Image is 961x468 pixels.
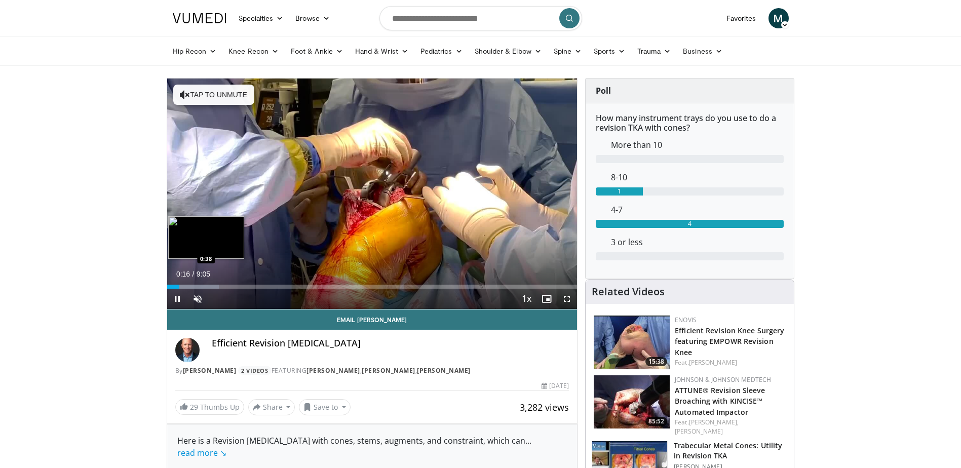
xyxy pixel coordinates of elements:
[183,366,237,375] a: [PERSON_NAME]
[167,79,578,309] video-js: Video Player
[233,8,290,28] a: Specialties
[175,338,200,362] img: Avatar
[379,6,582,30] input: Search topics, interventions
[167,285,578,289] div: Progress Bar
[594,316,670,369] a: 15:38
[536,289,557,309] button: Enable picture-in-picture mode
[516,289,536,309] button: Playback Rate
[417,366,471,375] a: [PERSON_NAME]
[675,418,786,436] div: Feat.
[675,358,786,367] div: Feat.
[603,236,791,248] dd: 3 or less
[675,427,723,436] a: [PERSON_NAME]
[175,366,569,375] div: By FEATURING , ,
[596,113,784,133] h6: How many instrument trays do you use to do a revision TKA with cones?
[222,41,285,61] a: Knee Recon
[177,447,226,458] a: read more ↘
[689,358,737,367] a: [PERSON_NAME]
[248,399,295,415] button: Share
[603,171,791,183] dd: 8-10
[167,289,187,309] button: Pause
[177,435,567,459] div: Here is a Revision [MEDICAL_DATA] with cones, stems, augments, and constraint, which can
[469,41,548,61] a: Shoulder & Elbow
[285,41,349,61] a: Foot & Ankle
[289,8,336,28] a: Browse
[187,289,208,309] button: Unmute
[645,357,667,366] span: 15:38
[675,326,784,357] a: Efficient Revision Knee Surgery featuring EMPOWR Revision Knee
[168,216,244,259] img: image.jpeg
[173,85,254,105] button: Tap to unmute
[176,270,190,278] span: 0:16
[689,418,739,426] a: [PERSON_NAME],
[197,270,210,278] span: 9:05
[588,41,631,61] a: Sports
[193,270,195,278] span: /
[167,309,578,330] a: Email [PERSON_NAME]
[212,338,569,349] h4: Efficient Revision [MEDICAL_DATA]
[520,401,569,413] span: 3,282 views
[177,435,531,458] span: ...
[349,41,414,61] a: Hand & Wrist
[362,366,415,375] a: [PERSON_NAME]
[306,366,360,375] a: [PERSON_NAME]
[675,375,771,384] a: Johnson & Johnson MedTech
[675,385,765,416] a: ATTUNE® Revision Sleeve Broaching with KINCISE™ Automated Impactor
[190,402,198,412] span: 29
[631,41,677,61] a: Trauma
[594,316,670,369] img: 2c6dc023-217a-48ee-ae3e-ea951bf834f3.150x105_q85_crop-smart_upscale.jpg
[592,286,665,298] h4: Related Videos
[557,289,577,309] button: Fullscreen
[674,441,788,461] h3: Trabecular Metal Cones: Utility in Revision TKA
[173,13,226,23] img: VuMedi Logo
[645,417,667,426] span: 85:52
[594,375,670,428] img: a6cc4739-87cc-4358-abd9-235c6f460cb9.150x105_q85_crop-smart_upscale.jpg
[167,41,223,61] a: Hip Recon
[299,399,351,415] button: Save to
[175,399,244,415] a: 29 Thumbs Up
[603,204,791,216] dd: 4-7
[677,41,728,61] a: Business
[542,381,569,391] div: [DATE]
[720,8,762,28] a: Favorites
[548,41,588,61] a: Spine
[596,220,784,228] div: 4
[768,8,789,28] a: M
[675,316,697,324] a: Enovis
[238,366,272,375] a: 2 Videos
[594,375,670,428] a: 85:52
[414,41,469,61] a: Pediatrics
[596,187,643,196] div: 1
[596,85,611,96] strong: Poll
[603,139,791,151] dd: More than 10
